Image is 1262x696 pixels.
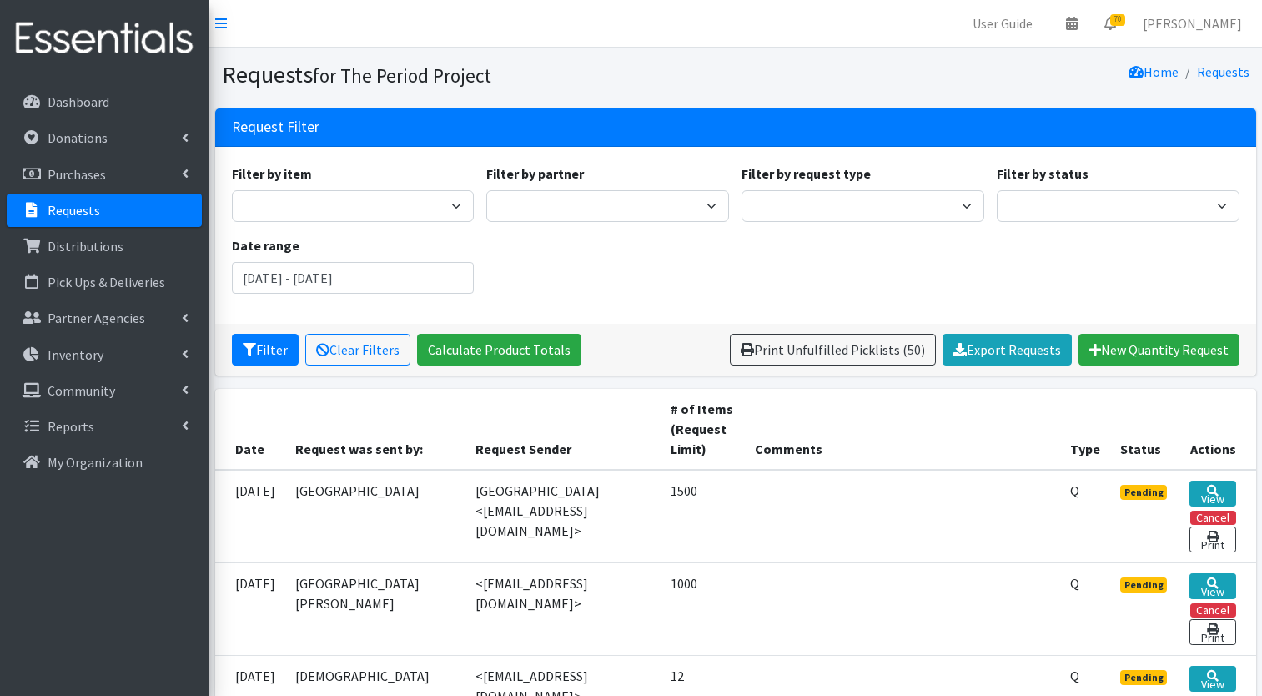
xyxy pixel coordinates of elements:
[7,446,202,479] a: My Organization
[1070,482,1079,499] abbr: Quantity
[48,274,165,290] p: Pick Ups & Deliveries
[48,238,123,255] p: Distributions
[417,334,581,366] a: Calculate Product Totals
[48,166,106,183] p: Purchases
[48,418,94,435] p: Reports
[943,334,1072,366] a: Export Requests
[48,202,100,219] p: Requests
[1070,575,1079,592] abbr: Quantity
[1120,485,1168,500] span: Pending
[7,374,202,407] a: Community
[1110,389,1180,470] th: Status
[465,562,661,655] td: <[EMAIL_ADDRESS][DOMAIN_NAME]>
[48,93,109,110] p: Dashboard
[232,334,299,366] button: Filter
[285,562,465,655] td: [GEOGRAPHIC_DATA][PERSON_NAME]
[1189,481,1235,507] a: View
[215,562,285,655] td: [DATE]
[305,334,410,366] a: Clear Filters
[465,389,661,470] th: Request Sender
[1120,577,1168,593] span: Pending
[215,470,285,563] td: [DATE]
[232,119,319,136] h3: Request Filter
[285,389,465,470] th: Request was sent by:
[7,194,202,227] a: Requests
[730,334,936,366] a: Print Unfulfilled Picklists (50)
[313,63,491,88] small: for The Period Project
[1091,7,1129,40] a: 70
[661,389,745,470] th: # of Items (Request Limit)
[1197,63,1249,80] a: Requests
[7,338,202,371] a: Inventory
[285,470,465,563] td: [GEOGRAPHIC_DATA]
[7,11,202,67] img: HumanEssentials
[1070,668,1079,684] abbr: Quantity
[7,85,202,119] a: Dashboard
[1120,670,1168,685] span: Pending
[48,129,108,146] p: Donations
[232,262,475,294] input: January 1, 2011 - December 31, 2011
[232,164,312,184] label: Filter by item
[7,158,202,191] a: Purchases
[1189,573,1235,599] a: View
[661,470,745,563] td: 1500
[1129,7,1255,40] a: [PERSON_NAME]
[48,346,103,363] p: Inventory
[7,301,202,335] a: Partner Agencies
[745,389,1060,470] th: Comments
[486,164,584,184] label: Filter by partner
[7,121,202,154] a: Donations
[1078,334,1239,366] a: New Quantity Request
[742,164,871,184] label: Filter by request type
[7,265,202,299] a: Pick Ups & Deliveries
[661,562,745,655] td: 1000
[997,164,1089,184] label: Filter by status
[1179,389,1255,470] th: Actions
[48,310,145,326] p: Partner Agencies
[48,454,143,471] p: My Organization
[48,382,115,399] p: Community
[1190,511,1236,525] button: Cancel
[7,410,202,443] a: Reports
[1189,619,1235,645] a: Print
[232,235,299,255] label: Date range
[215,389,285,470] th: Date
[1189,527,1235,552] a: Print
[1129,63,1179,80] a: Home
[7,229,202,263] a: Distributions
[1190,603,1236,618] button: Cancel
[465,470,661,563] td: [GEOGRAPHIC_DATA] <[EMAIL_ADDRESS][DOMAIN_NAME]>
[1189,666,1235,692] a: View
[1110,14,1125,26] span: 70
[959,7,1046,40] a: User Guide
[222,60,730,89] h1: Requests
[1060,389,1110,470] th: Type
